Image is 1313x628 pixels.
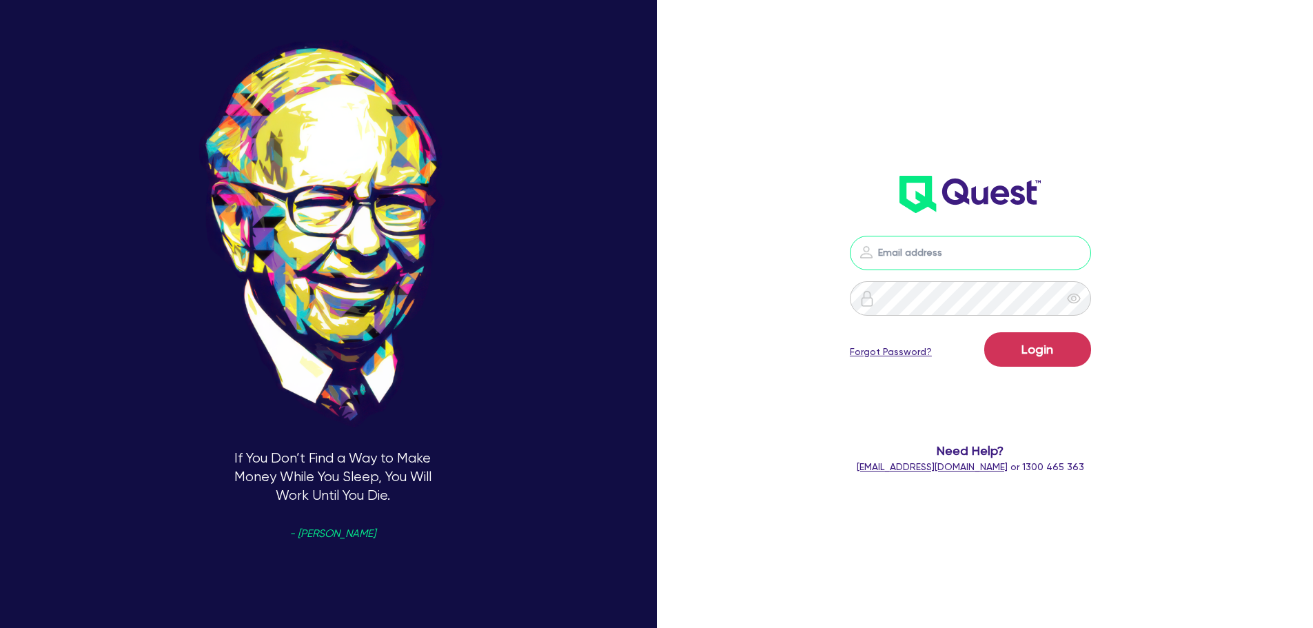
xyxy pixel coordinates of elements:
span: - [PERSON_NAME] [289,529,376,539]
a: Forgot Password? [850,345,932,359]
span: eye [1067,292,1081,305]
img: icon-password [859,290,875,307]
button: Login [984,332,1091,367]
img: wH2k97JdezQIQAAAABJRU5ErkJggg== [899,176,1041,213]
img: icon-password [858,244,875,261]
a: [EMAIL_ADDRESS][DOMAIN_NAME] [857,461,1008,472]
span: or 1300 465 363 [857,461,1084,472]
input: Email address [850,236,1091,270]
span: Need Help? [795,441,1147,460]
